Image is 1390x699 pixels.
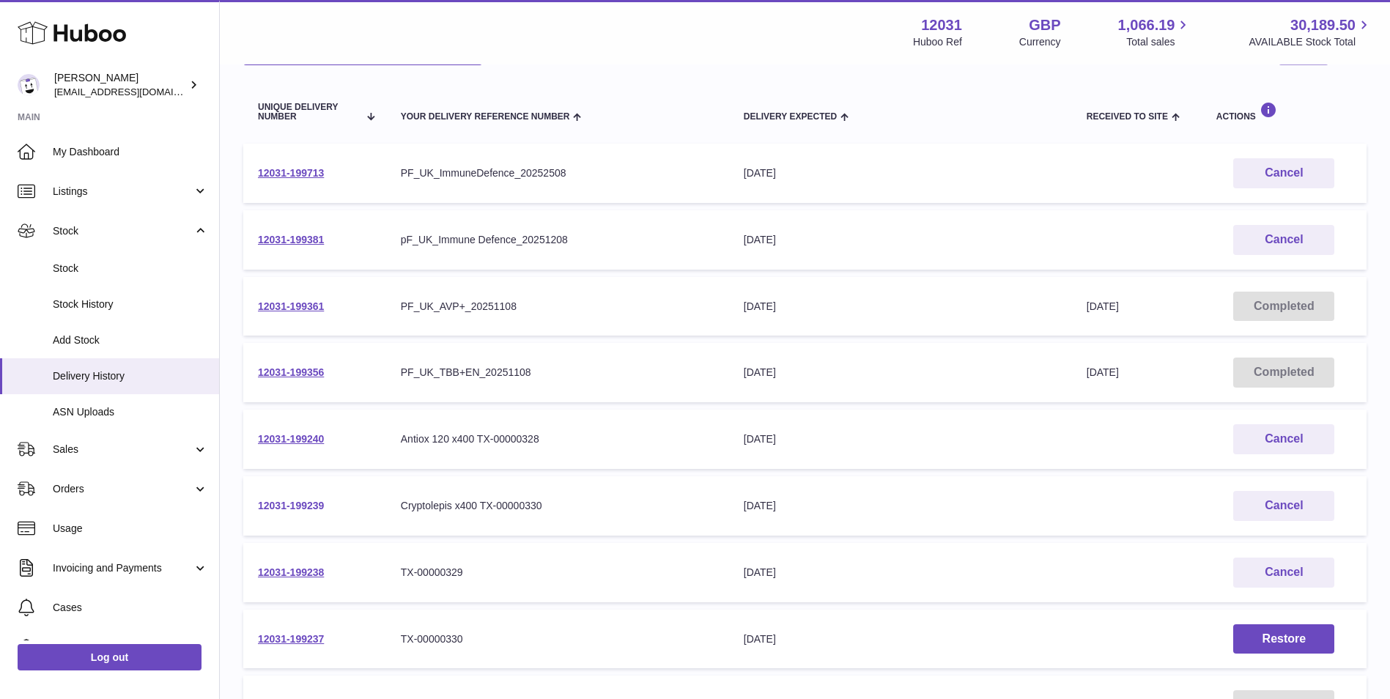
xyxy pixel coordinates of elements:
[258,103,358,122] span: Unique Delivery Number
[53,522,208,536] span: Usage
[744,166,1057,180] div: [DATE]
[1249,35,1372,49] span: AVAILABLE Stock Total
[913,35,962,49] div: Huboo Ref
[401,233,714,247] div: pF_UK_Immune Defence_20251208
[401,112,570,122] span: Your Delivery Reference Number
[1087,300,1119,312] span: [DATE]
[1249,15,1372,49] a: 30,189.50 AVAILABLE Stock Total
[54,71,186,99] div: [PERSON_NAME]
[1290,15,1356,35] span: 30,189.50
[401,166,714,180] div: PF_UK_ImmuneDefence_20252508
[258,633,324,645] a: 12031-199237
[258,433,324,445] a: 12031-199240
[258,566,324,578] a: 12031-199238
[258,300,324,312] a: 12031-199361
[53,405,208,419] span: ASN Uploads
[744,233,1057,247] div: [DATE]
[401,300,714,314] div: PF_UK_AVP+_20251108
[258,167,324,179] a: 12031-199713
[53,369,208,383] span: Delivery History
[18,644,202,670] a: Log out
[744,499,1057,513] div: [DATE]
[1216,102,1352,122] div: Actions
[1118,15,1175,35] span: 1,066.19
[1233,424,1334,454] button: Cancel
[1029,15,1060,35] strong: GBP
[53,185,193,199] span: Listings
[401,366,714,380] div: PF_UK_TBB+EN_20251108
[1087,366,1119,378] span: [DATE]
[1126,35,1191,49] span: Total sales
[744,366,1057,380] div: [DATE]
[53,333,208,347] span: Add Stock
[54,86,215,97] span: [EMAIL_ADDRESS][DOMAIN_NAME]
[401,499,714,513] div: Cryptolepis x400 TX-00000330
[401,632,714,646] div: TX-00000330
[53,297,208,311] span: Stock History
[53,482,193,496] span: Orders
[744,112,837,122] span: Delivery Expected
[1233,491,1334,521] button: Cancel
[258,366,324,378] a: 12031-199356
[401,566,714,580] div: TX-00000329
[53,443,193,456] span: Sales
[401,432,714,446] div: Antiox 120 x400 TX-00000328
[258,500,324,511] a: 12031-199239
[744,300,1057,314] div: [DATE]
[1087,112,1168,122] span: Received to Site
[921,15,962,35] strong: 12031
[1233,558,1334,588] button: Cancel
[1233,624,1334,654] button: Restore
[1233,225,1334,255] button: Cancel
[53,262,208,275] span: Stock
[744,566,1057,580] div: [DATE]
[53,145,208,159] span: My Dashboard
[53,601,208,615] span: Cases
[53,224,193,238] span: Stock
[1019,35,1061,49] div: Currency
[1118,15,1192,49] a: 1,066.19 Total sales
[1233,158,1334,188] button: Cancel
[18,74,40,96] img: internalAdmin-12031@internal.huboo.com
[53,561,193,575] span: Invoicing and Payments
[744,632,1057,646] div: [DATE]
[744,432,1057,446] div: [DATE]
[258,234,324,245] a: 12031-199381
